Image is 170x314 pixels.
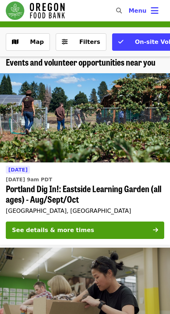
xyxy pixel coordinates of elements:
[6,176,52,183] time: [DATE] 9am PDT
[153,227,158,234] i: arrow-right icon
[128,7,146,14] span: Menu
[12,38,18,45] i: map icon
[56,33,106,51] button: Filters (0 selected)
[12,226,94,235] div: See details & more times
[79,38,100,45] span: Filters
[8,167,27,173] span: [DATE]
[6,183,164,204] span: Portland Dig In!: Eastside Learning Garden (all ages) - Aug/Sept/Oct
[6,55,156,68] span: Events and volunteer opportunities near you
[123,2,164,20] button: Toggle account menu
[126,2,132,20] input: Search
[116,7,122,14] i: search icon
[6,222,164,239] button: See details & more times
[30,38,44,45] span: Map
[62,38,68,45] i: sliders-h icon
[151,5,158,16] i: bars icon
[6,33,50,51] button: Show map view
[118,38,123,45] i: check icon
[6,1,65,20] img: Oregon Food Bank - Home
[6,207,164,214] div: [GEOGRAPHIC_DATA], [GEOGRAPHIC_DATA]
